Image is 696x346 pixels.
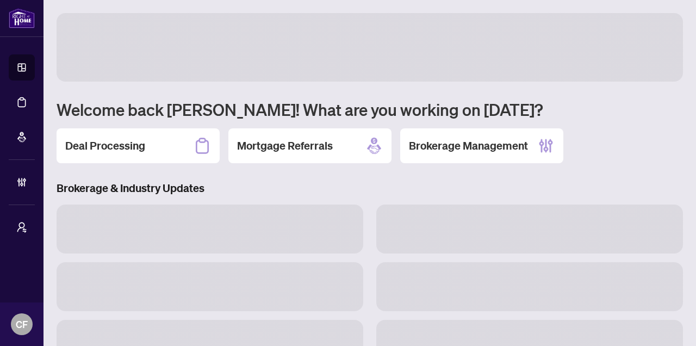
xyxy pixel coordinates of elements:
h1: Welcome back [PERSON_NAME]! What are you working on [DATE]? [57,99,683,120]
h2: Deal Processing [65,138,145,153]
span: user-switch [16,222,27,233]
h2: Brokerage Management [409,138,528,153]
h2: Mortgage Referrals [237,138,333,153]
span: CF [16,317,28,332]
img: logo [9,8,35,28]
h3: Brokerage & Industry Updates [57,181,683,196]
